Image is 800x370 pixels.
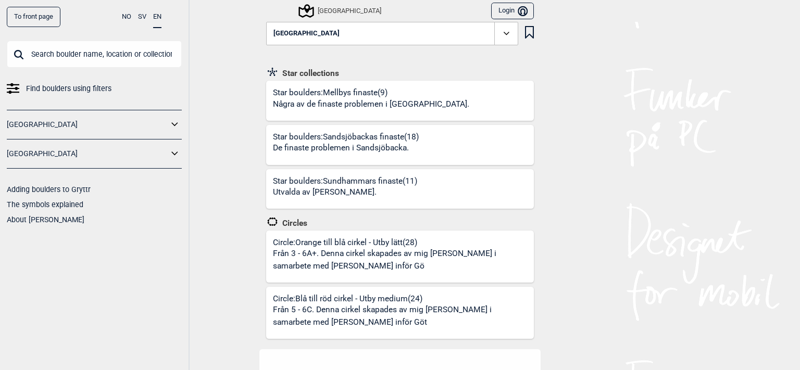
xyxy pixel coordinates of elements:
a: Star boulders:Mellbys finaste(9)Några av de finaste problemen i [GEOGRAPHIC_DATA]. [266,81,534,121]
button: [GEOGRAPHIC_DATA] [266,22,518,46]
div: [GEOGRAPHIC_DATA] [300,5,381,17]
p: Utvalda av [PERSON_NAME]. [273,186,414,198]
span: [GEOGRAPHIC_DATA] [273,30,340,37]
p: De finaste problemen i Sandsjöbacka. [273,142,416,154]
a: Circle:Blå till röd cirkel - Utby medium(24)Från 5 - 6C. Denna cirkel skapades av mig [PERSON_NAM... [266,287,534,339]
a: To front page [7,7,60,27]
div: Circle: Blå till röd cirkel - Utby medium (24) [273,294,534,339]
button: Login [491,3,534,20]
div: Circle: Orange till blå cirkel - Utby lätt (28) [273,237,534,283]
a: Find boulders using filters [7,81,182,96]
input: Search boulder name, location or collection [7,41,182,68]
a: [GEOGRAPHIC_DATA] [7,117,168,132]
a: About [PERSON_NAME] [7,215,84,224]
a: Circle:Orange till blå cirkel - Utby lätt(28)Från 3 - 6A+. Denna cirkel skapades av mig [PERSON_N... [266,231,534,283]
div: Star boulders: Sandsjöbackas finaste (18) [273,132,419,165]
span: Star collections [279,68,339,79]
p: Från 5 - 6C. Denna cirkel skapades av mig [PERSON_NAME] i samarbete med [PERSON_NAME] inför Göt [273,304,531,328]
button: SV [138,7,146,27]
div: Star boulders: Sundhammars finaste (11) [273,176,417,209]
a: [GEOGRAPHIC_DATA] [7,146,168,161]
a: The symbols explained [7,200,83,209]
span: Circles [279,218,307,228]
button: NO [122,7,131,27]
a: Star boulders:Sundhammars finaste(11)Utvalda av [PERSON_NAME]. [266,169,534,209]
button: EN [153,7,161,28]
span: Find boulders using filters [26,81,111,96]
a: Star boulders:Sandsjöbackas finaste(18)De finaste problemen i Sandsjöbacka. [266,125,534,165]
p: Från 3 - 6A+. Denna cirkel skapades av mig [PERSON_NAME] i samarbete med [PERSON_NAME] inför Gö [273,248,531,272]
div: Star boulders: Mellbys finaste (9) [273,87,473,121]
p: Några av de finaste problemen i [GEOGRAPHIC_DATA]. [273,98,469,110]
a: Adding boulders to Gryttr [7,185,91,194]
